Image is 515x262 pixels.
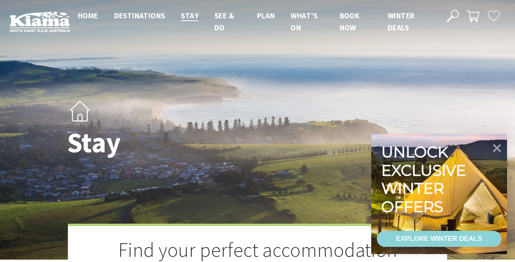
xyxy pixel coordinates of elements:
[181,11,198,20] span: Stay
[388,11,414,32] span: Winter Deals
[396,231,482,247] div: EXPLORE WINTER DEALS
[70,10,438,34] nav: Main Menu
[10,11,70,32] img: Kiama Logo
[78,11,98,20] span: Home
[340,11,360,32] span: Book now
[381,143,469,216] div: Unlock exclusive winter offers
[67,127,293,158] h1: Stay
[377,231,501,247] a: EXPLORE WINTER DEALS
[291,11,317,32] span: What’s On
[114,11,165,20] span: Destinations
[214,11,234,32] span: See & Do
[257,11,275,20] span: Plan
